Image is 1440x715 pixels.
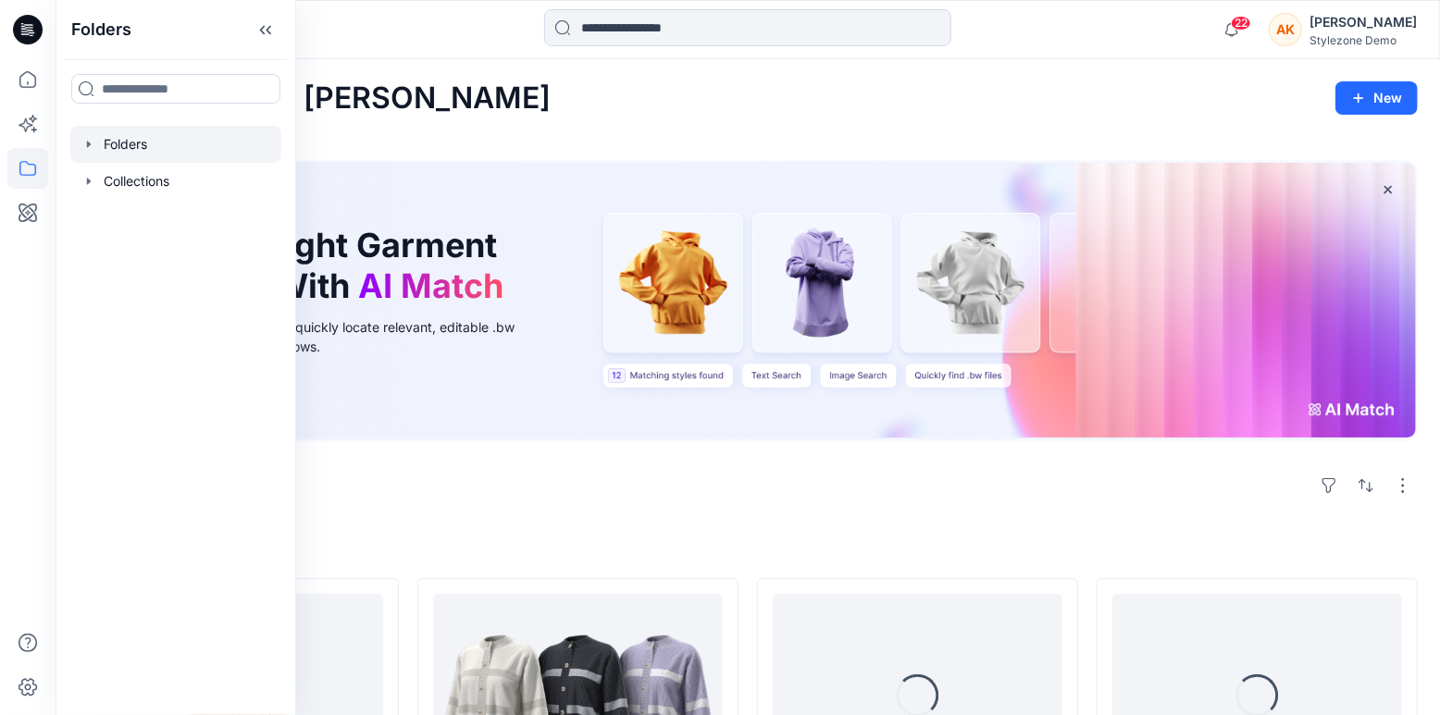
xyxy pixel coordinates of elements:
[124,226,513,305] h1: Find the Right Garment Instantly With
[1231,16,1251,31] span: 22
[124,317,540,356] div: Use text or image search to quickly locate relevant, editable .bw files for faster design workflows.
[1335,81,1418,115] button: New
[78,81,551,116] h2: Welcome back, [PERSON_NAME]
[78,537,1418,560] h4: Styles
[1310,11,1417,33] div: [PERSON_NAME]
[1269,13,1302,46] div: AK
[1310,33,1417,47] div: Stylezone Demo
[358,265,503,306] span: AI Match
